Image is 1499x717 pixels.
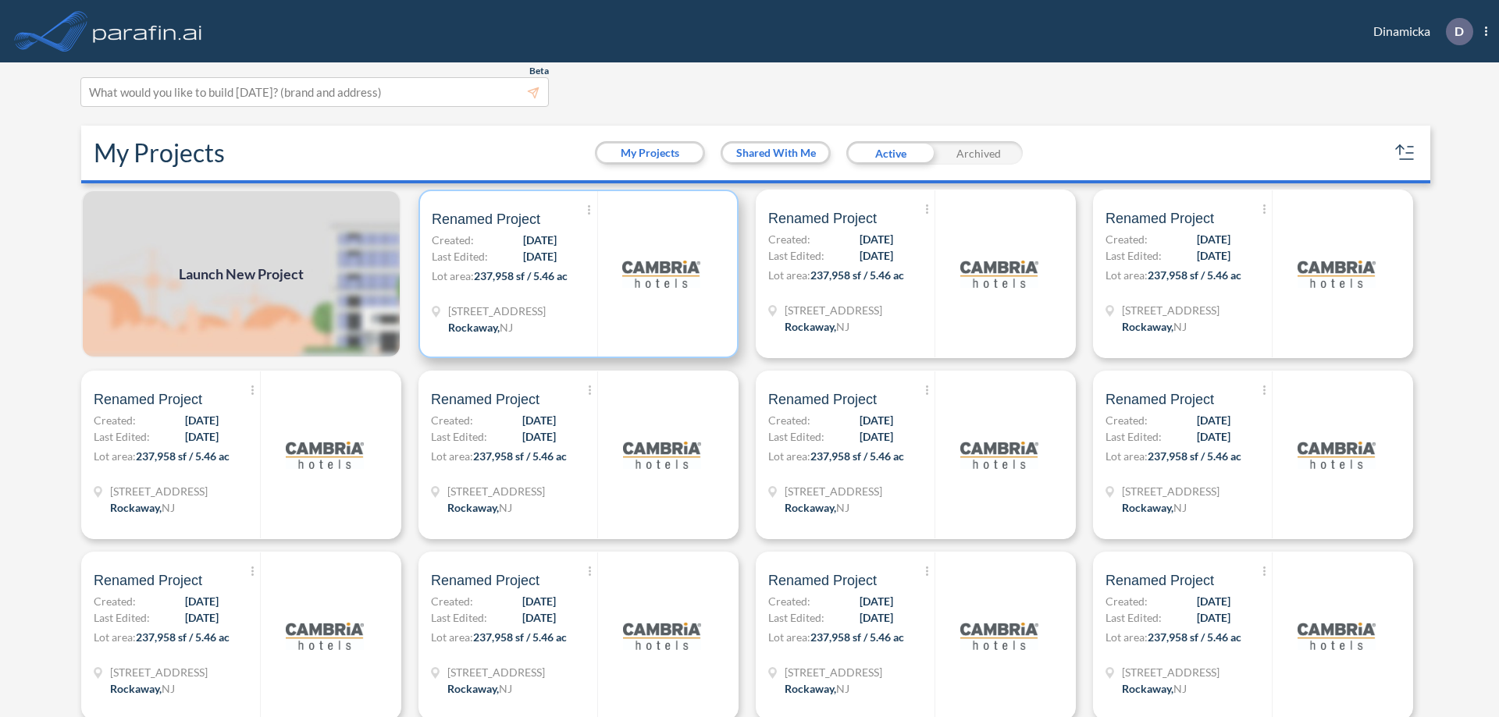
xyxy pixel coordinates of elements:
[1148,630,1241,644] span: 237,958 sf / 5.46 ac
[431,593,473,609] span: Created:
[1393,140,1418,165] button: sort
[1122,318,1187,335] div: Rockaway, NJ
[94,630,136,644] span: Lot area:
[1106,209,1214,228] span: Renamed Project
[623,597,701,675] img: logo
[960,416,1038,494] img: logo
[768,571,877,590] span: Renamed Project
[432,210,540,229] span: Renamed Project
[523,248,557,264] span: [DATE]
[162,682,175,695] span: NJ
[623,416,701,494] img: logo
[810,268,904,282] span: 237,958 sf / 5.46 ac
[836,320,849,333] span: NJ
[431,428,487,445] span: Last Edited:
[94,609,150,626] span: Last Edited:
[94,449,136,463] span: Lot area:
[162,501,175,514] span: NJ
[94,571,202,590] span: Renamed Project
[1106,428,1162,445] span: Last Edited:
[768,609,824,626] span: Last Edited:
[94,138,225,168] h2: My Projects
[768,209,877,228] span: Renamed Project
[1197,428,1230,445] span: [DATE]
[522,609,556,626] span: [DATE]
[597,144,703,162] button: My Projects
[1122,302,1219,318] span: 321 Mt Hope Ave
[447,664,545,680] span: 321 Mt Hope Ave
[1173,682,1187,695] span: NJ
[785,318,849,335] div: Rockaway, NJ
[768,593,810,609] span: Created:
[768,630,810,644] span: Lot area:
[1106,609,1162,626] span: Last Edited:
[1106,247,1162,264] span: Last Edited:
[522,593,556,609] span: [DATE]
[1106,231,1148,247] span: Created:
[431,390,539,409] span: Renamed Project
[1454,24,1464,38] p: D
[768,449,810,463] span: Lot area:
[447,499,512,516] div: Rockaway, NJ
[1173,501,1187,514] span: NJ
[522,412,556,428] span: [DATE]
[110,499,175,516] div: Rockaway, NJ
[1197,593,1230,609] span: [DATE]
[785,483,882,499] span: 321 Mt Hope Ave
[81,190,401,358] img: add
[185,412,219,428] span: [DATE]
[935,141,1023,165] div: Archived
[179,264,304,285] span: Launch New Project
[1122,682,1173,695] span: Rockaway ,
[94,593,136,609] span: Created:
[94,428,150,445] span: Last Edited:
[768,231,810,247] span: Created:
[1122,501,1173,514] span: Rockaway ,
[185,593,219,609] span: [DATE]
[1148,449,1241,463] span: 237,958 sf / 5.46 ac
[432,248,488,264] span: Last Edited:
[110,501,162,514] span: Rockaway ,
[768,247,824,264] span: Last Edited:
[1122,499,1187,516] div: Rockaway, NJ
[431,571,539,590] span: Renamed Project
[860,609,893,626] span: [DATE]
[447,501,499,514] span: Rockaway ,
[860,247,893,264] span: [DATE]
[785,680,849,697] div: Rockaway, NJ
[110,680,175,697] div: Rockaway, NJ
[1122,320,1173,333] span: Rockaway ,
[1106,412,1148,428] span: Created:
[1106,449,1148,463] span: Lot area:
[1197,231,1230,247] span: [DATE]
[1122,680,1187,697] div: Rockaway, NJ
[500,321,513,334] span: NJ
[1173,320,1187,333] span: NJ
[110,483,208,499] span: 321 Mt Hope Ave
[1197,247,1230,264] span: [DATE]
[785,664,882,680] span: 321 Mt Hope Ave
[1106,593,1148,609] span: Created:
[286,597,364,675] img: logo
[836,682,849,695] span: NJ
[723,144,828,162] button: Shared With Me
[286,416,364,494] img: logo
[447,680,512,697] div: Rockaway, NJ
[785,302,882,318] span: 321 Mt Hope Ave
[431,630,473,644] span: Lot area:
[431,449,473,463] span: Lot area:
[1298,235,1376,313] img: logo
[431,609,487,626] span: Last Edited:
[473,449,567,463] span: 237,958 sf / 5.46 ac
[447,483,545,499] span: 321 Mt Hope Ave
[860,231,893,247] span: [DATE]
[110,682,162,695] span: Rockaway ,
[136,630,230,644] span: 237,958 sf / 5.46 ac
[810,630,904,644] span: 237,958 sf / 5.46 ac
[785,501,836,514] span: Rockaway ,
[960,597,1038,675] img: logo
[432,232,474,248] span: Created:
[810,449,904,463] span: 237,958 sf / 5.46 ac
[622,235,700,313] img: logo
[448,303,546,319] span: 321 Mt Hope Ave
